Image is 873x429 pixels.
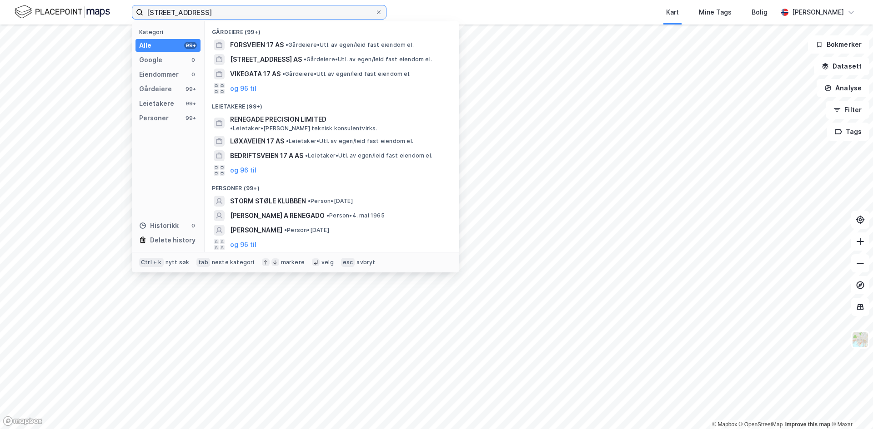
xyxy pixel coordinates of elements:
div: 0 [190,222,197,229]
img: Z [852,331,869,348]
div: Personer [139,113,169,123]
span: • [282,70,285,77]
div: Historikk [139,220,179,231]
div: Delete history [150,235,196,246]
div: Gårdeiere [139,84,172,94]
span: • [286,138,289,144]
span: • [308,197,311,204]
div: Leietakere (99+) [205,96,459,112]
button: Filter [826,101,869,119]
span: [STREET_ADDRESS] AS [230,54,302,65]
div: 99+ [184,42,197,49]
div: neste kategori [212,259,255,266]
span: • [286,41,288,48]
div: Ctrl + k [139,258,164,267]
div: Personer (99+) [205,178,459,194]
div: [PERSON_NAME] [792,7,844,18]
span: VIKEGATA 17 AS [230,69,281,79]
span: FORSVEIEN 17 AS [230,39,284,50]
span: Person • [DATE] [284,227,329,234]
span: Gårdeiere • Utl. av egen/leid fast eiendom el. [304,56,432,63]
span: • [230,125,233,132]
button: Analyse [817,79,869,97]
span: Gårdeiere • Utl. av egen/leid fast eiendom el. [286,41,414,49]
span: STORM STØLE KLUBBEN [230,196,306,207]
button: Tags [827,123,869,141]
span: Gårdeiere • Utl. av egen/leid fast eiendom el. [282,70,411,78]
button: og 96 til [230,83,256,94]
div: Gårdeiere (99+) [205,21,459,38]
span: LØXAVEIEN 17 AS [230,136,284,147]
div: tab [196,258,210,267]
span: Person • [DATE] [308,197,353,205]
div: 99+ [184,85,197,93]
img: logo.f888ab2527a4732fd821a326f86c7f29.svg [15,4,110,20]
span: • [326,212,329,219]
div: 99+ [184,100,197,107]
div: Eiendommer [139,69,179,80]
iframe: Chat Widget [828,385,873,429]
div: Kart [666,7,679,18]
div: markere [281,259,305,266]
button: og 96 til [230,239,256,250]
div: velg [321,259,334,266]
button: Bokmerker [808,35,869,54]
span: BEDRIFTSVEIEN 17 A AS [230,150,303,161]
div: Mine Tags [699,7,732,18]
input: Søk på adresse, matrikkel, gårdeiere, leietakere eller personer [143,5,375,19]
span: RENEGADE PRECISION LIMITED [230,114,326,125]
span: [PERSON_NAME] [230,225,282,236]
div: Alle [139,40,151,51]
a: OpenStreetMap [739,421,783,428]
div: Bolig [752,7,768,18]
span: Leietaker • [PERSON_NAME] teknisk konsulentvirks. [230,125,377,132]
span: Leietaker • Utl. av egen/leid fast eiendom el. [305,152,432,159]
button: og 96 til [230,165,256,176]
span: • [284,227,287,233]
div: esc [341,258,355,267]
div: 0 [190,56,197,64]
span: Leietaker • Utl. av egen/leid fast eiendom el. [286,138,413,145]
div: avbryt [356,259,375,266]
span: • [304,56,306,63]
div: 99+ [184,114,197,122]
a: Mapbox homepage [3,416,43,426]
span: [PERSON_NAME] A RENEGADO [230,210,325,221]
div: Kategori [139,29,201,35]
a: Improve this map [785,421,830,428]
span: Person • 4. mai 1965 [326,212,385,219]
span: • [305,152,308,159]
div: Leietakere [139,98,174,109]
button: Datasett [814,57,869,75]
div: nytt søk [166,259,190,266]
div: 0 [190,71,197,78]
div: Google [139,54,162,65]
a: Mapbox [712,421,737,428]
